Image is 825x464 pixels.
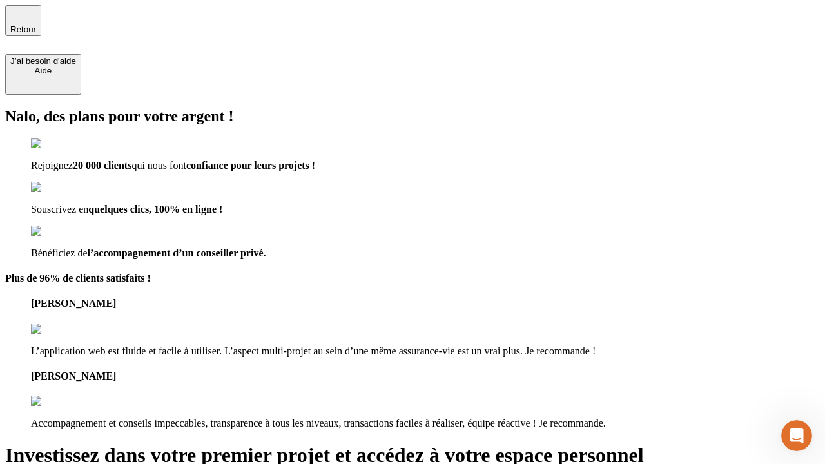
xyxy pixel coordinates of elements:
button: Retour [5,5,41,36]
img: reviews stars [31,324,95,335]
span: confiance pour leurs projets ! [186,160,315,171]
span: l’accompagnement d’un conseiller privé. [88,247,266,258]
h4: [PERSON_NAME] [31,298,820,309]
span: Souscrivez en [31,204,88,215]
span: quelques clics, 100% en ligne ! [88,204,222,215]
p: Accompagnement et conseils impeccables, transparence à tous les niveaux, transactions faciles à r... [31,418,820,429]
p: L’application web est fluide et facile à utiliser. L’aspect multi-projet au sein d’une même assur... [31,345,820,357]
div: J’ai besoin d'aide [10,56,76,66]
span: 20 000 clients [73,160,132,171]
img: checkmark [31,138,86,150]
span: Rejoignez [31,160,73,171]
h4: Plus de 96% de clients satisfaits ! [5,273,820,284]
h2: Nalo, des plans pour votre argent ! [5,108,820,125]
iframe: Intercom live chat [781,420,812,451]
span: qui nous font [131,160,186,171]
div: Aide [10,66,76,75]
h4: [PERSON_NAME] [31,371,820,382]
span: Retour [10,24,36,34]
img: checkmark [31,226,86,237]
button: J’ai besoin d'aideAide [5,54,81,95]
span: Bénéficiez de [31,247,88,258]
img: reviews stars [31,396,95,407]
img: checkmark [31,182,86,193]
